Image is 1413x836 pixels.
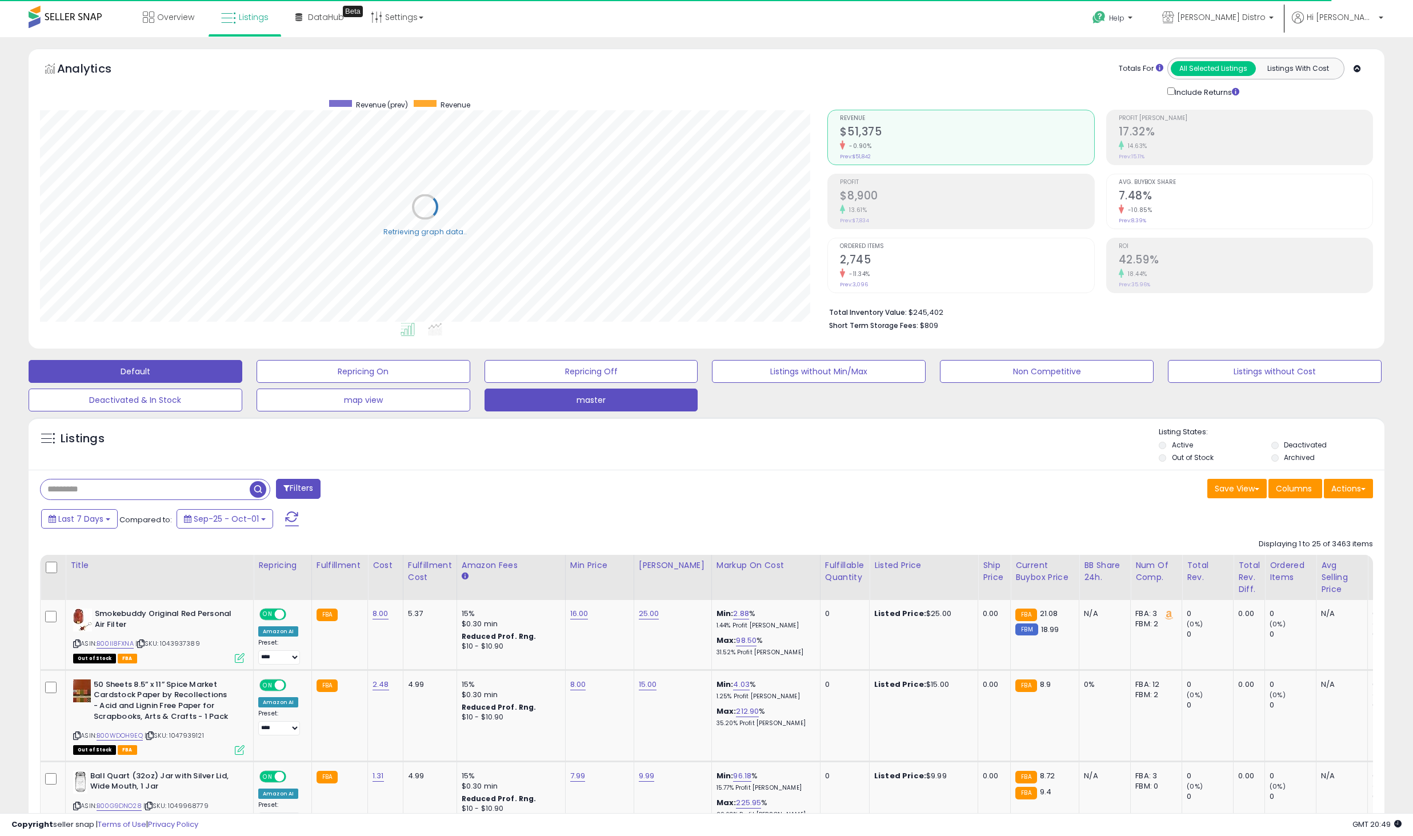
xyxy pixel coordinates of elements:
small: (0%) [1270,782,1286,791]
div: $25.00 [874,609,969,619]
span: DataHub [308,11,344,23]
div: Total Rev. Diff. [1238,559,1260,595]
span: Last 7 Days [58,513,103,525]
div: ASIN: [73,771,245,824]
label: Out of Stock [1172,453,1214,462]
small: (0%) [1270,690,1286,699]
div: % [716,706,811,727]
p: 1.44% Profit [PERSON_NAME] [716,622,811,630]
div: 0 [825,771,860,781]
div: FBA: 3 [1135,609,1173,619]
div: Totals For [1119,63,1163,74]
small: (0%) [1372,690,1388,699]
div: Fulfillment [317,559,363,571]
div: FBA: 3 [1135,771,1173,781]
div: 0 [1187,679,1233,690]
span: Listings [239,11,269,23]
button: Non Competitive [940,360,1154,383]
div: Preset: [258,801,303,827]
div: FBM: 2 [1135,619,1173,629]
div: Fulfillable Quantity [825,559,864,583]
div: Tooltip anchor [343,6,363,17]
a: Help [1083,2,1144,37]
small: Prev: $7,834 [840,217,869,224]
a: 212.90 [736,706,759,717]
span: Avg. Buybox Share [1119,179,1372,186]
p: Listing States: [1159,427,1384,438]
span: Profit [PERSON_NAME] [1119,115,1372,122]
span: Hi [PERSON_NAME] [1307,11,1375,23]
div: $0.30 min [462,619,557,629]
div: 0 [1270,791,1316,802]
small: (0%) [1270,619,1286,629]
small: -0.90% [845,142,871,150]
small: FBA [317,771,338,783]
div: ASIN: [73,679,245,754]
small: (0%) [1372,782,1388,791]
div: Preset: [258,639,303,665]
div: Title [70,559,249,571]
small: Prev: 35.96% [1119,281,1150,288]
button: Columns [1268,479,1322,498]
button: Repricing On [257,360,470,383]
div: 0 [1187,791,1233,802]
div: 15% [462,771,557,781]
div: Ordered Items [1270,559,1311,583]
div: Fulfillment Cost [408,559,452,583]
div: 0 [825,609,860,619]
b: Short Term Storage Fees: [829,321,918,330]
span: Compared to: [119,514,172,525]
a: 4.03 [733,679,750,690]
div: $9.99 [874,771,969,781]
p: 1.25% Profit [PERSON_NAME] [716,693,811,701]
small: 13.61% [845,206,867,214]
span: Revenue [840,115,1094,122]
th: The percentage added to the cost of goods (COGS) that forms the calculator for Min & Max prices. [711,555,820,600]
button: Filters [276,479,321,499]
span: ROI [1119,243,1372,250]
small: Amazon Fees. [462,571,469,582]
h5: Analytics [57,61,134,79]
small: FBA [1015,679,1036,692]
span: ON [261,771,275,781]
small: -10.85% [1124,206,1152,214]
div: Current Buybox Price [1015,559,1074,583]
b: 50 Sheets 8.5” x 11” Spice Market Cardstock Paper by Recollections - Acid and Lignin Free Paper f... [94,679,233,725]
div: ASIN: [73,609,245,662]
span: OFF [285,610,303,619]
div: $15.00 [874,679,969,690]
h5: Listings [61,431,105,447]
b: Max: [716,706,736,717]
h2: 2,745 [840,253,1094,269]
img: 31hJDcRW6gL._SL40_.jpg [73,609,92,631]
div: 0.00 [1238,771,1256,781]
div: $10 - $10.90 [462,713,557,722]
div: Avg Selling Price [1321,559,1363,595]
div: 5.37 [408,609,448,619]
div: % [716,609,811,630]
div: N/A [1084,609,1122,619]
div: 0.00 [983,679,1002,690]
a: 15.00 [639,679,657,690]
a: Terms of Use [98,819,146,830]
div: 0.00 [983,771,1002,781]
div: FBA: 12 [1135,679,1173,690]
div: 0% [1084,679,1122,690]
div: 0.00 [1238,679,1256,690]
span: Ordered Items [840,243,1094,250]
span: Overview [157,11,194,23]
span: [PERSON_NAME] Distro [1177,11,1266,23]
b: Listed Price: [874,608,926,619]
b: Min: [716,608,734,619]
div: Min Price [570,559,629,571]
div: Preset: [258,710,303,735]
a: 98.50 [736,635,756,646]
b: Smokebuddy Original Red Personal Air Filter [95,609,234,633]
span: Help [1109,13,1124,23]
b: Reduced Prof. Rng. [462,631,537,641]
div: BB Share 24h. [1084,559,1126,583]
small: Prev: 3,096 [840,281,868,288]
small: FBA [1015,771,1036,783]
a: 7.99 [570,770,586,782]
i: Get Help [1092,10,1106,25]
